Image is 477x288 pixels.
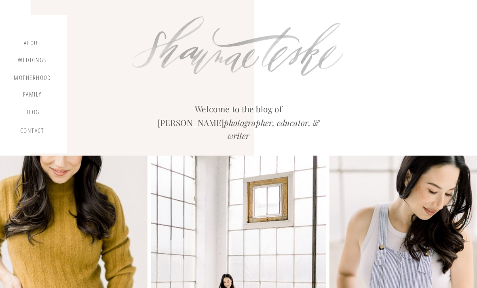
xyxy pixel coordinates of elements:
a: motherhood [14,74,51,83]
h2: Welcome to the blog of [PERSON_NAME] [152,103,325,135]
a: Family [17,90,47,101]
i: photographer, educator, & writer [224,117,319,141]
a: about [21,39,44,49]
a: blog [21,108,44,120]
a: contact [19,127,46,138]
a: Weddings [17,57,47,67]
